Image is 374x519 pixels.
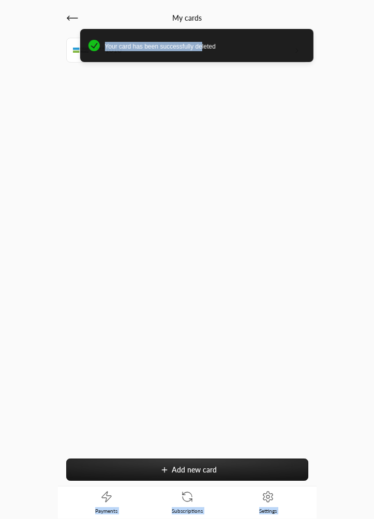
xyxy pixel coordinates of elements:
[259,507,277,514] span: Settings
[172,13,202,23] h2: My cards
[228,486,308,518] a: Settings
[95,507,117,514] span: Payments
[66,486,147,518] a: Payments
[66,459,308,481] button: Add new card
[147,486,228,518] a: Subscriptions
[172,507,203,514] span: Subscriptions
[172,465,217,474] span: Add new card
[104,42,305,51] span: Your card has been successfully deleted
